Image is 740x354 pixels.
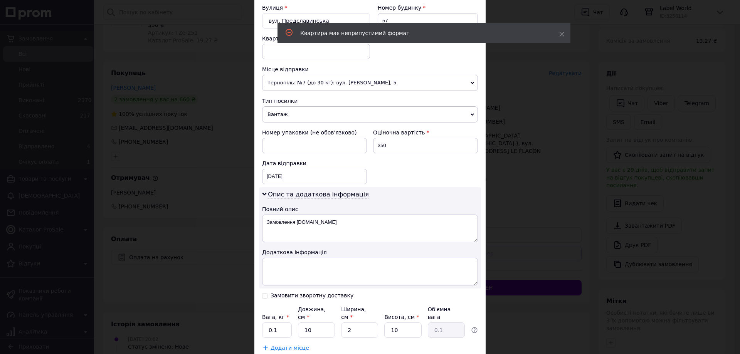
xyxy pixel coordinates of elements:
[262,106,478,122] span: Вантаж
[262,215,478,242] textarea: Замовлення [DOMAIN_NAME]
[262,35,289,42] span: Квартира
[373,129,478,136] div: Оціночна вартість
[271,345,309,351] span: Додати місце
[268,191,369,198] span: Опис та додаткова інформація
[384,314,419,320] label: Висота, см
[262,129,367,136] div: Номер упаковки (не обов'язково)
[262,159,367,167] div: Дата відправки
[262,98,298,104] span: Тип посилки
[428,305,465,321] div: Об'ємна вага
[300,29,540,37] div: Квартира має неприпустимий формат
[262,248,478,256] div: Додаткова інформація
[262,314,289,320] label: Вага, кг
[262,75,478,91] span: Тернопіль: №7 (до 30 кг): вул. [PERSON_NAME], 5
[341,306,366,320] label: Ширина, см
[262,205,478,213] div: Повний опис
[262,66,309,72] span: Місце відправки
[262,5,283,11] label: Вулиця
[298,306,326,320] label: Довжина, см
[271,292,353,299] div: Замовити зворотну доставку
[378,5,421,11] span: Номер будинку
